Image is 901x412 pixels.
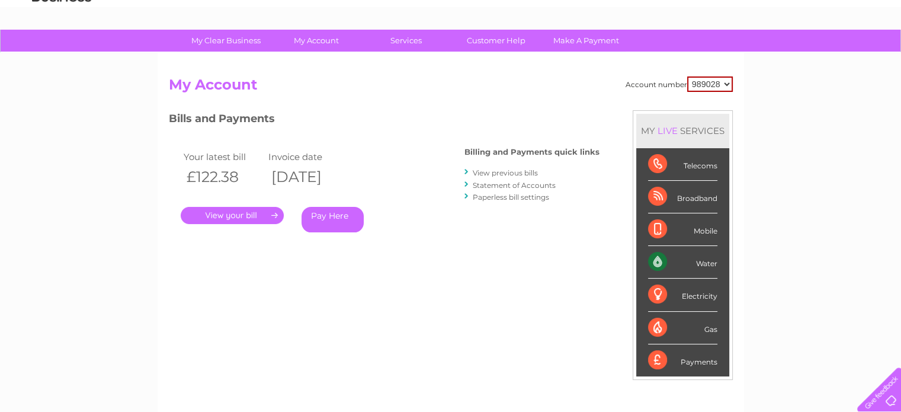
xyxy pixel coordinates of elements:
[31,31,92,67] img: logo.png
[473,181,556,190] a: Statement of Accounts
[265,149,351,165] td: Invoice date
[473,168,538,177] a: View previous bills
[473,193,549,202] a: Paperless bill settings
[648,246,717,279] div: Water
[464,148,599,157] h4: Billing and Payments quick links
[537,30,635,52] a: Make A Payment
[798,50,815,59] a: Blog
[626,76,733,92] div: Account number
[636,114,729,148] div: MY SERVICES
[267,30,365,52] a: My Account
[648,148,717,181] div: Telecoms
[181,165,266,189] th: £122.38
[171,7,731,58] div: Clear Business is a trading name of Verastar Limited (registered in [GEOGRAPHIC_DATA] No. 3667643...
[177,30,275,52] a: My Clear Business
[862,50,890,59] a: Log out
[357,30,455,52] a: Services
[692,50,715,59] a: Water
[169,76,733,99] h2: My Account
[722,50,748,59] a: Energy
[755,50,791,59] a: Telecoms
[265,165,351,189] th: [DATE]
[648,279,717,311] div: Electricity
[648,213,717,246] div: Mobile
[302,207,364,232] a: Pay Here
[447,30,545,52] a: Customer Help
[648,312,717,344] div: Gas
[169,110,599,131] h3: Bills and Payments
[648,344,717,376] div: Payments
[181,207,284,224] a: .
[181,149,266,165] td: Your latest bill
[655,125,680,136] div: LIVE
[678,6,759,21] a: 0333 014 3131
[648,181,717,213] div: Broadband
[822,50,851,59] a: Contact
